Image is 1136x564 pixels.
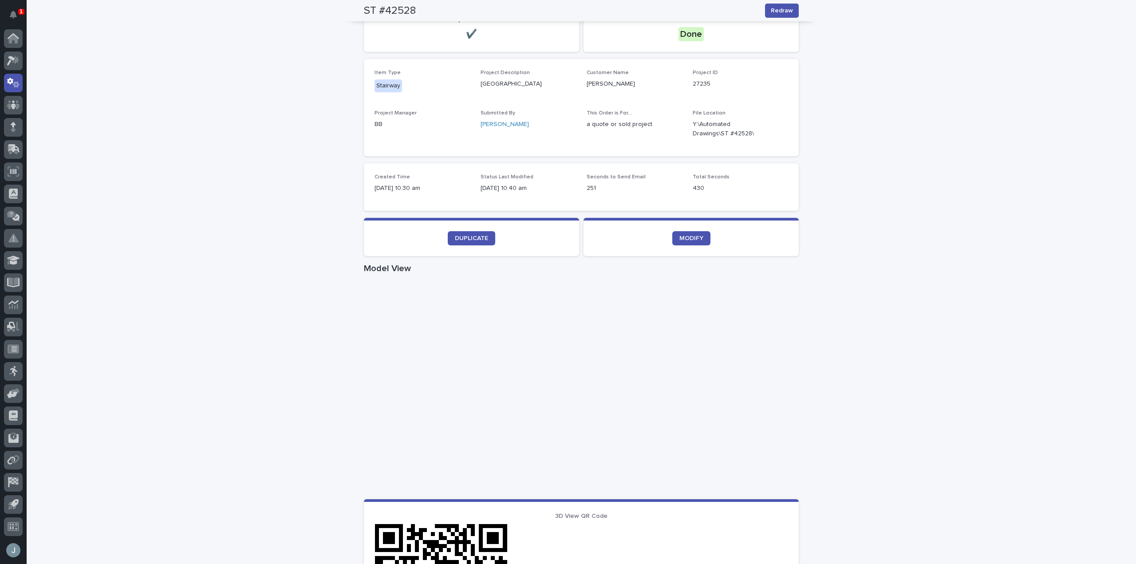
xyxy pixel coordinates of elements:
[693,79,788,89] p: 27235
[364,277,799,499] iframe: Model View
[455,235,488,241] span: DUPLICATE
[481,174,533,180] span: Status Last Modified
[481,70,530,75] span: Project Description
[364,4,416,17] h2: ST #42528
[682,16,701,23] span: Status
[4,541,23,560] button: users-avatar
[375,70,401,75] span: Item Type
[587,174,646,180] span: Seconds to Send Email
[481,79,576,89] p: [GEOGRAPHIC_DATA]
[11,11,23,25] div: Notifications1
[364,263,799,274] h1: Model View
[771,6,793,15] span: Redraw
[587,70,629,75] span: Customer Name
[678,27,704,41] div: Done
[375,174,410,180] span: Created Time
[693,70,718,75] span: Project ID
[375,110,417,116] span: Project Manager
[4,5,23,24] button: Notifications
[693,110,726,116] span: File Location
[375,79,402,92] div: Stairway
[693,120,767,138] : Y:\Automated Drawings\ST #42528\
[587,79,682,89] p: [PERSON_NAME]
[481,120,529,129] a: [PERSON_NAME]
[448,231,495,245] a: DUPLICATE
[375,184,470,193] p: [DATE] 10:30 am
[20,8,23,15] p: 1
[481,184,576,193] p: [DATE] 10:40 am
[765,4,799,18] button: Redraw
[481,110,515,116] span: Submitted By
[375,29,568,39] p: ✔️
[693,174,730,180] span: Total Seconds
[555,513,607,519] span: 3D View QR Code
[587,184,682,193] p: 251
[679,235,703,241] span: MODIFY
[693,184,788,193] p: 430
[375,120,470,129] p: BB
[454,16,489,23] span: Up to Date?
[587,120,682,129] p: a quote or sold project
[587,110,632,116] span: This Order is For...
[672,231,710,245] a: MODIFY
